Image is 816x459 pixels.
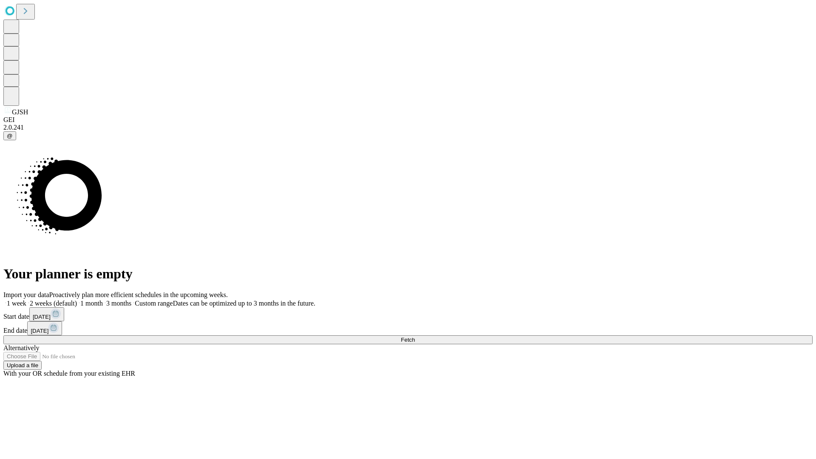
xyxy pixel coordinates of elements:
div: GEI [3,116,813,124]
button: @ [3,131,16,140]
span: 1 week [7,300,26,307]
span: 3 months [106,300,131,307]
span: 1 month [80,300,103,307]
span: Alternatively [3,344,39,351]
span: Import your data [3,291,49,298]
span: GJSH [12,108,28,116]
button: [DATE] [27,321,62,335]
span: Fetch [401,337,415,343]
span: 2 weeks (default) [30,300,77,307]
button: Upload a file [3,361,42,370]
h1: Your planner is empty [3,266,813,282]
span: With your OR schedule from your existing EHR [3,370,135,377]
button: Fetch [3,335,813,344]
span: [DATE] [31,328,48,334]
div: Start date [3,307,813,321]
span: Custom range [135,300,173,307]
span: Dates can be optimized up to 3 months in the future. [173,300,315,307]
span: [DATE] [33,314,51,320]
div: 2.0.241 [3,124,813,131]
span: Proactively plan more efficient schedules in the upcoming weeks. [49,291,228,298]
button: [DATE] [29,307,64,321]
div: End date [3,321,813,335]
span: @ [7,133,13,139]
